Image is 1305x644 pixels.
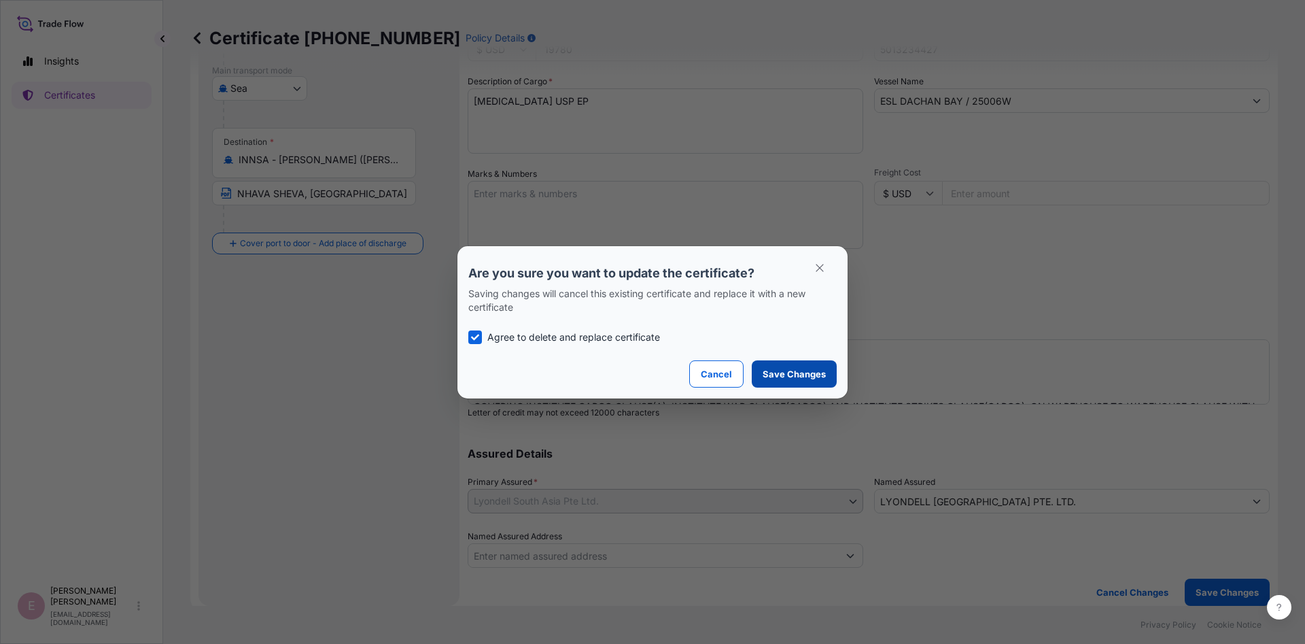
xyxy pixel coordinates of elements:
p: Are you sure you want to update the certificate? [468,265,837,282]
button: Save Changes [752,360,837,388]
p: Cancel [701,367,732,381]
button: Cancel [689,360,744,388]
p: Agree to delete and replace certificate [487,331,660,344]
p: Save Changes [763,367,826,381]
p: Saving changes will cancel this existing certificate and replace it with a new certificate [468,287,837,314]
